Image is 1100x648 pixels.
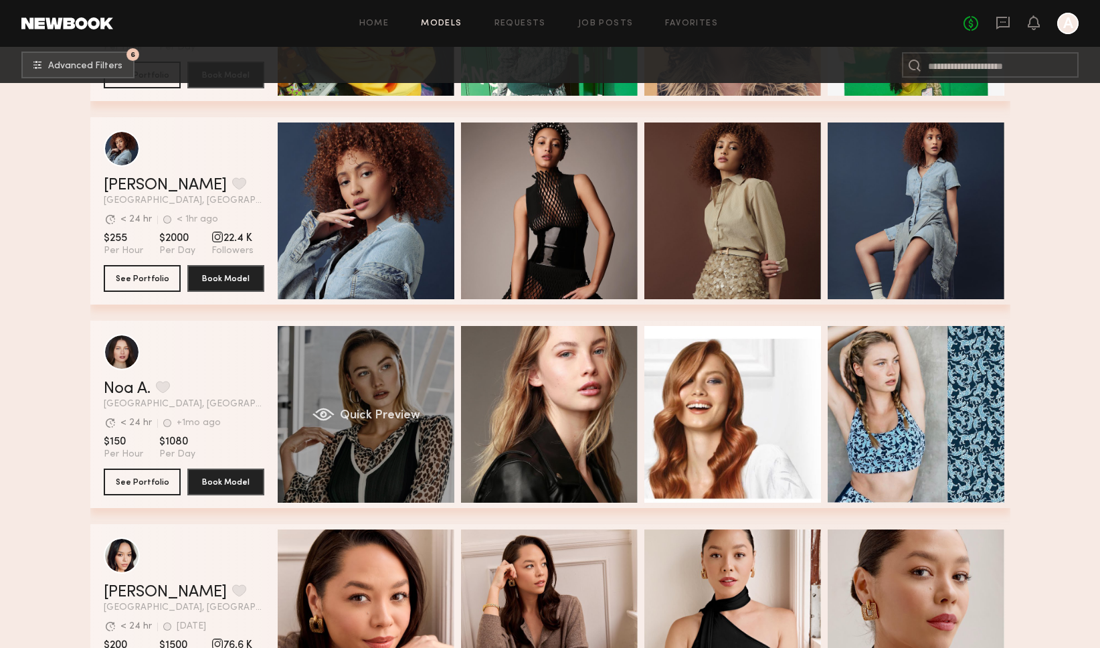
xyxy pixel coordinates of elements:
[104,245,143,257] span: Per Hour
[104,449,143,461] span: Per Hour
[21,52,134,78] button: 6Advanced Filters
[104,400,264,409] span: [GEOGRAPHIC_DATA], [GEOGRAPHIC_DATA]
[130,52,135,58] span: 6
[359,19,389,28] a: Home
[104,232,143,245] span: $255
[104,265,181,292] button: See Portfolio
[177,215,218,224] div: < 1hr ago
[120,418,152,428] div: < 24 hr
[159,232,195,245] span: $2000
[187,469,264,495] button: Book Model
[48,62,122,71] span: Advanced Filters
[159,435,195,449] span: $1080
[120,215,152,224] div: < 24 hr
[211,245,254,257] span: Followers
[665,19,718,28] a: Favorites
[211,232,254,245] span: 22.4 K
[104,469,181,495] button: See Portfolio
[421,19,462,28] a: Models
[104,381,151,397] a: Noa A.
[1057,13,1079,34] a: A
[177,418,221,428] div: +1mo ago
[159,245,195,257] span: Per Day
[104,435,143,449] span: $150
[104,603,264,613] span: [GEOGRAPHIC_DATA], [GEOGRAPHIC_DATA]
[159,449,195,461] span: Per Day
[104,177,227,193] a: [PERSON_NAME]
[494,19,546,28] a: Requests
[177,622,206,631] div: [DATE]
[578,19,634,28] a: Job Posts
[104,584,227,600] a: [PERSON_NAME]
[120,622,152,631] div: < 24 hr
[104,196,264,206] span: [GEOGRAPHIC_DATA], [GEOGRAPHIC_DATA]
[187,265,264,292] button: Book Model
[339,410,420,422] span: Quick Preview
